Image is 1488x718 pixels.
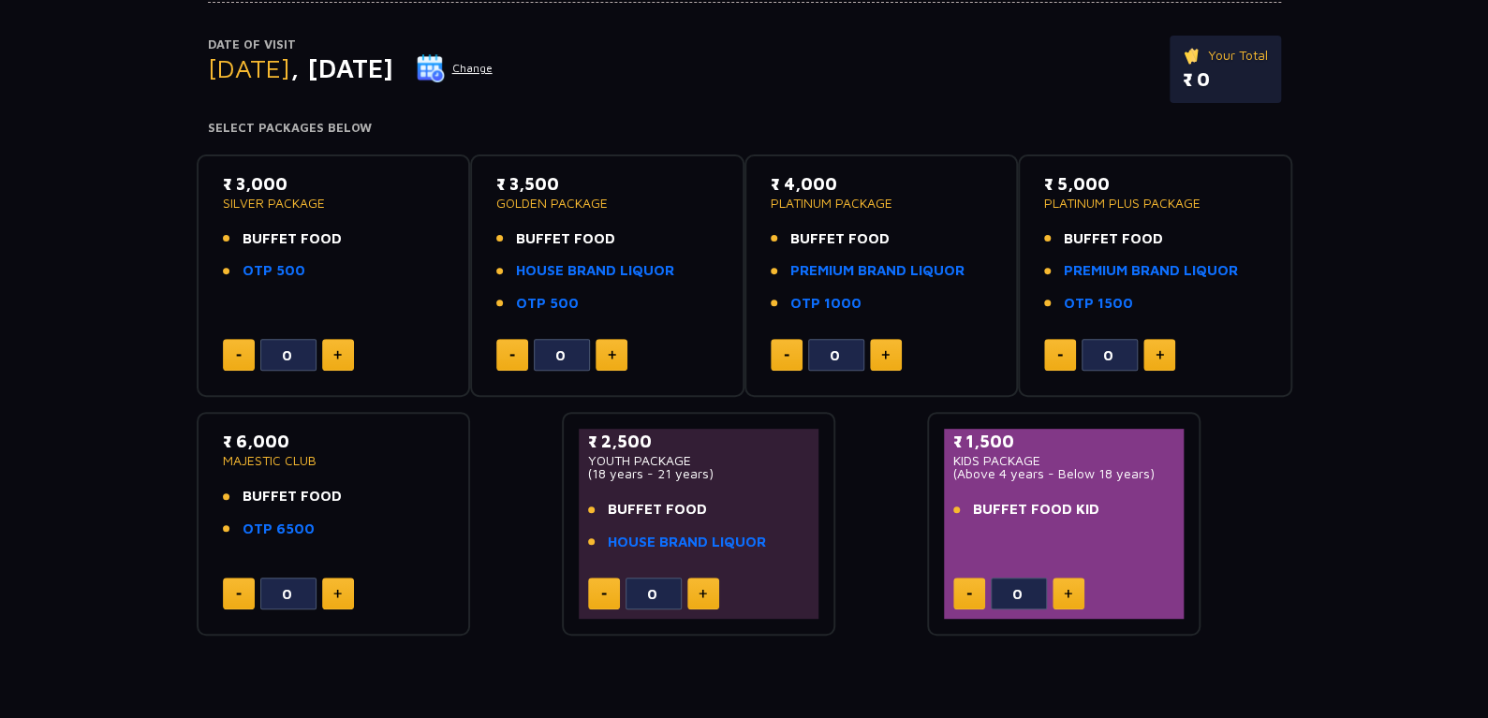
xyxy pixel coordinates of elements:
p: SILVER PACKAGE [223,197,445,210]
img: minus [601,593,607,595]
span: BUFFET FOOD [608,499,707,520]
h4: Select Packages Below [208,121,1281,136]
span: [DATE] [208,52,290,83]
p: KIDS PACKAGE [953,454,1175,467]
img: plus [333,350,342,359]
p: ₹ 3,000 [223,171,445,197]
p: (Above 4 years - Below 18 years) [953,467,1175,480]
span: BUFFET FOOD [790,228,890,250]
a: OTP 6500 [243,519,315,540]
a: PREMIUM BRAND LIQUOR [1064,260,1238,282]
a: HOUSE BRAND LIQUOR [608,532,766,553]
a: HOUSE BRAND LIQUOR [516,260,674,282]
img: plus [333,589,342,598]
p: (18 years - 21 years) [588,467,810,480]
img: minus [784,354,789,357]
a: PREMIUM BRAND LIQUOR [790,260,965,282]
img: minus [1057,354,1063,357]
img: minus [236,593,242,595]
span: BUFFET FOOD [243,228,342,250]
p: PLATINUM PACKAGE [771,197,993,210]
span: BUFFET FOOD [243,486,342,507]
p: Date of Visit [208,36,494,54]
p: GOLDEN PACKAGE [496,197,718,210]
img: minus [966,593,972,595]
a: OTP 1500 [1064,293,1133,315]
img: plus [699,589,707,598]
p: ₹ 6,000 [223,429,445,454]
span: , [DATE] [290,52,393,83]
img: plus [1064,589,1072,598]
p: PLATINUM PLUS PACKAGE [1044,197,1266,210]
p: Your Total [1183,45,1268,66]
p: ₹ 0 [1183,66,1268,94]
img: plus [881,350,890,359]
a: OTP 1000 [790,293,862,315]
a: OTP 500 [516,293,579,315]
p: ₹ 4,000 [771,171,993,197]
span: BUFFET FOOD KID [973,499,1099,520]
p: ₹ 5,000 [1044,171,1266,197]
p: ₹ 1,500 [953,429,1175,454]
img: ticket [1183,45,1202,66]
p: ₹ 3,500 [496,171,718,197]
p: YOUTH PACKAGE [588,454,810,467]
img: minus [236,354,242,357]
img: plus [1156,350,1164,359]
button: Change [416,53,494,83]
span: BUFFET FOOD [516,228,615,250]
img: minus [509,354,515,357]
p: MAJESTIC CLUB [223,454,445,467]
p: ₹ 2,500 [588,429,810,454]
a: OTP 500 [243,260,305,282]
span: BUFFET FOOD [1064,228,1163,250]
img: plus [608,350,616,359]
